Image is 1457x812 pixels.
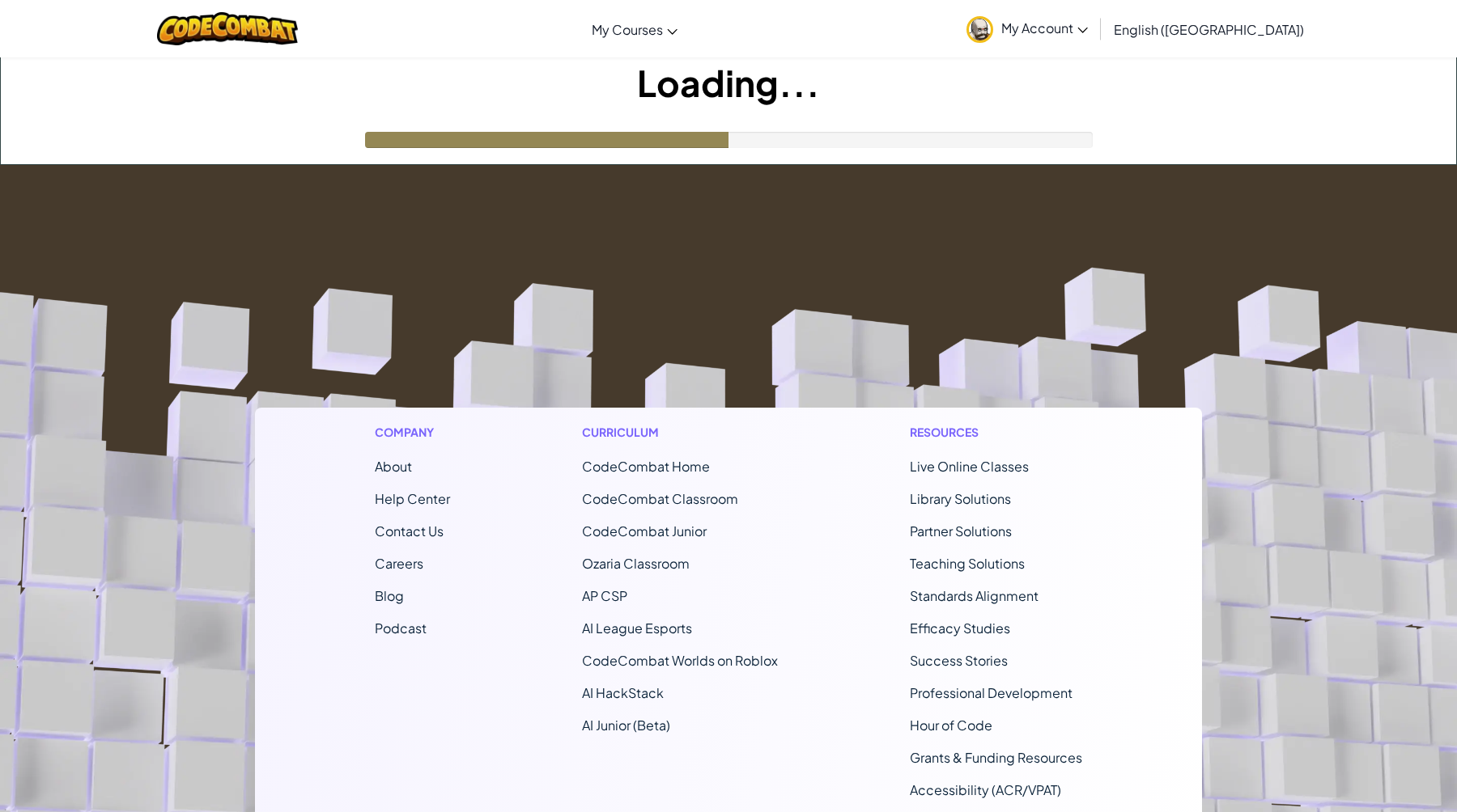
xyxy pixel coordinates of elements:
[582,555,690,572] a: Ozaria Classroom
[910,555,1025,572] a: Teaching Solutions
[910,587,1039,604] a: Standards Alignment
[582,490,738,507] a: CodeCombat Classroom
[582,620,692,636] a: AI League Esports
[582,424,778,441] h1: Curriculum
[582,522,707,539] a: CodeCombat Junior
[958,3,1096,54] a: My Account
[375,424,450,441] h1: Company
[910,781,1061,798] a: Accessibility (ACR/VPAT)
[966,16,993,43] img: avatar
[910,490,1011,507] a: Library Solutions
[375,620,427,636] a: Podcast
[375,490,450,507] a: Help Center
[157,12,299,45] img: CodeCombat logo
[910,458,1029,475] a: Live Online Classes
[910,717,992,734] a: Hour of Code
[1,57,1456,108] h1: Loading...
[1114,21,1304,38] span: English ([GEOGRAPHIC_DATA])
[910,522,1012,539] a: Partner Solutions
[375,522,444,539] span: Contact Us
[375,555,423,572] a: Careers
[910,620,1010,636] a: Efficacy Studies
[592,21,663,38] span: My Courses
[910,652,1008,669] a: Success Stories
[582,652,778,669] a: CodeCombat Worlds on Roblox
[584,7,686,51] a: My Courses
[582,717,670,734] a: AI Junior (Beta)
[1001,19,1088,36] span: My Account
[1106,7,1312,51] a: English ([GEOGRAPHIC_DATA])
[375,587,404,604] a: Blog
[582,684,664,701] a: AI HackStack
[910,749,1082,766] a: Grants & Funding Resources
[910,424,1082,441] h1: Resources
[375,458,412,475] a: About
[582,587,627,604] a: AP CSP
[910,684,1073,701] a: Professional Development
[582,458,710,475] span: CodeCombat Home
